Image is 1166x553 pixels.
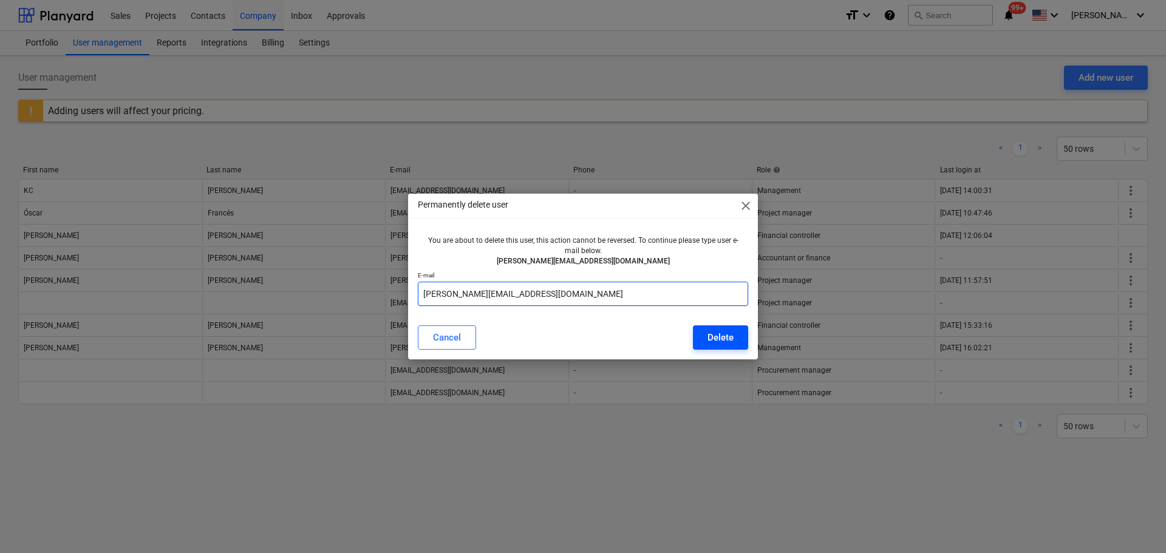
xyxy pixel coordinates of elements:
button: Cancel [418,325,476,350]
span: close [738,198,753,213]
button: Delete [693,325,748,350]
div: Delete [707,330,734,345]
p: You are about to delete this user, this action cannot be reversed. To continue please type user e... [423,236,743,256]
p: [PERSON_NAME][EMAIL_ADDRESS][DOMAIN_NAME] [423,256,743,266]
p: Permanently delete user [418,198,508,211]
input: E-mail [418,282,748,306]
p: E-mail [418,271,748,282]
iframe: Chat Widget [1105,495,1166,553]
div: Cancel [433,330,461,345]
